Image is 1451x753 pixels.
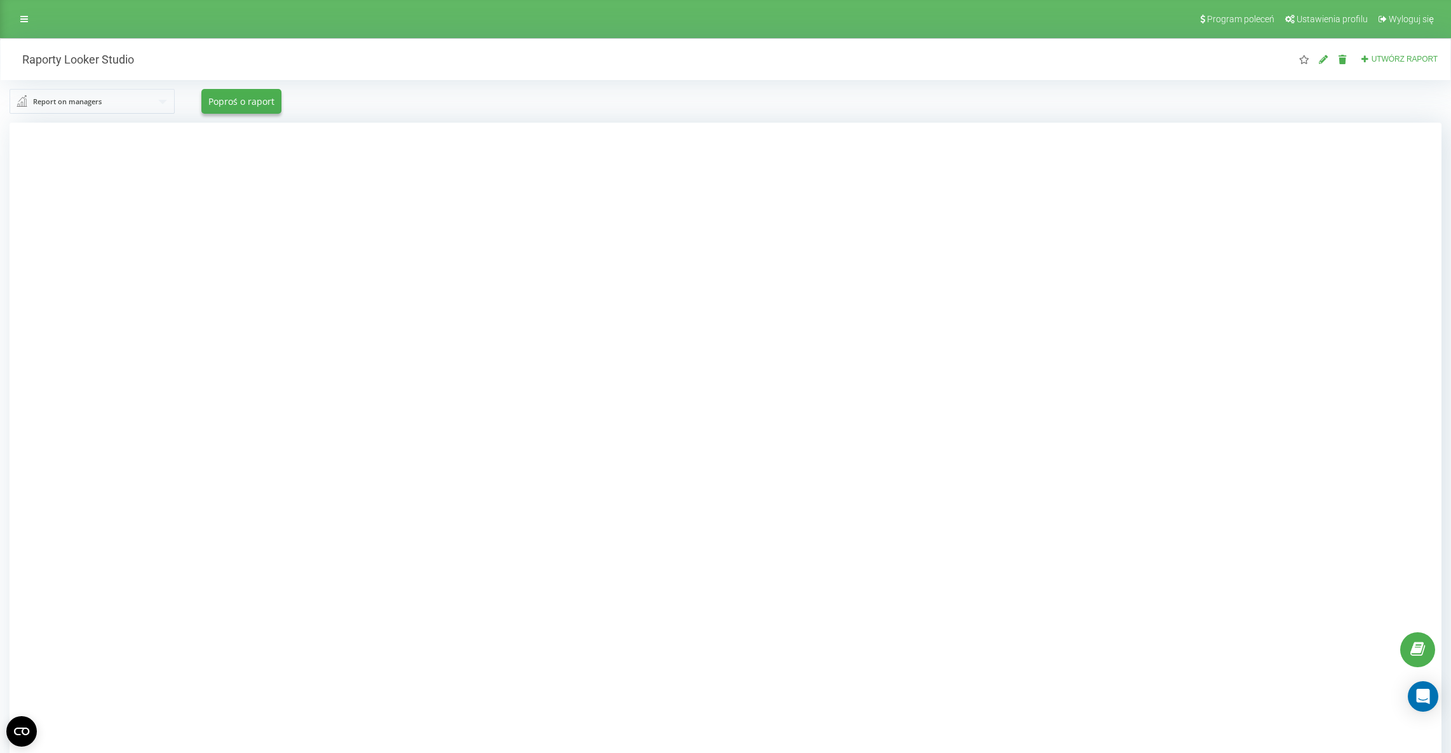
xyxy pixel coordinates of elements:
[1337,55,1348,64] i: Usuń raport
[6,716,37,747] button: Open CMP widget
[1372,55,1438,64] span: Utwórz raport
[201,89,281,114] button: Poproś o raport
[33,95,102,109] div: Report on managers
[1318,55,1329,64] i: Edytuj raportu
[1360,55,1369,62] i: Utwórz raport
[1408,681,1438,712] div: Open Intercom Messenger
[1356,54,1441,65] button: Utwórz raport
[1299,55,1310,64] i: Ten raport zostanie załadowany jako pierwszy po otwarciu aplikacji "Looker Studio Reports". Można...
[1207,14,1274,24] span: Program poleceń
[10,52,134,67] h2: Raporty Looker Studio
[1297,14,1368,24] span: Ustawienia profilu
[1389,14,1434,24] span: Wyloguj się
